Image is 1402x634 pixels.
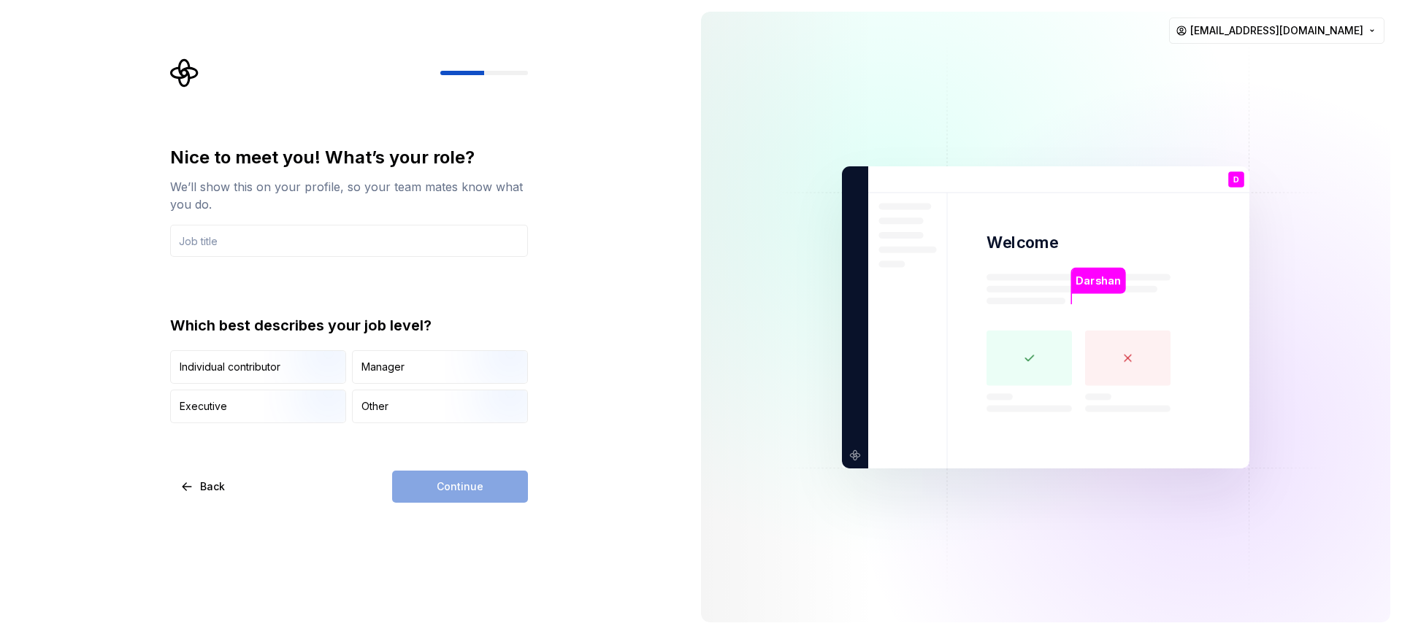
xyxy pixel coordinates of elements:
div: Manager [361,360,405,374]
svg: Supernova Logo [170,58,199,88]
span: [EMAIL_ADDRESS][DOMAIN_NAME] [1190,23,1363,38]
div: Nice to meet you! What’s your role? [170,146,528,169]
div: We’ll show this on your profile, so your team mates know what you do. [170,178,528,213]
p: Welcome [987,232,1058,253]
p: Darshan [1076,272,1120,288]
button: Back [170,471,237,503]
input: Job title [170,225,528,257]
p: D [1233,175,1239,183]
div: Executive [180,399,227,414]
div: Other [361,399,388,414]
div: Which best describes your job level? [170,315,528,336]
div: Individual contributor [180,360,280,374]
button: [EMAIL_ADDRESS][DOMAIN_NAME] [1169,18,1384,44]
span: Back [200,479,225,494]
